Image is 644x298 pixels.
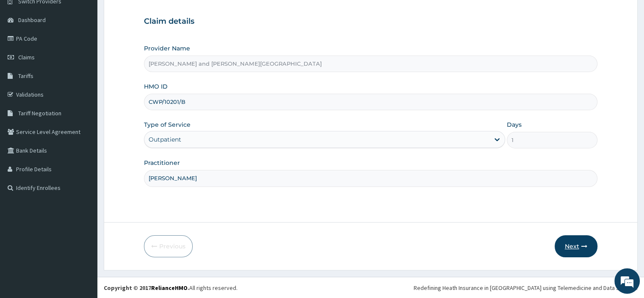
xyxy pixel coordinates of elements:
button: Next [555,235,597,257]
input: Enter HMO ID [144,94,597,110]
div: Minimize live chat window [139,4,159,25]
h3: Claim details [144,17,597,26]
div: Chat with us now [44,47,142,58]
span: Dashboard [18,16,46,24]
a: RelianceHMO [151,284,188,292]
label: Practitioner [144,159,180,167]
label: HMO ID [144,82,168,91]
img: d_794563401_company_1708531726252_794563401 [16,42,34,64]
div: Outpatient [149,135,181,144]
span: Tariff Negotiation [18,109,61,117]
label: Type of Service [144,120,191,129]
button: Previous [144,235,193,257]
span: Tariffs [18,72,33,80]
div: Redefining Heath Insurance in [GEOGRAPHIC_DATA] using Telemedicine and Data Science! [414,284,638,292]
input: Enter Name [144,170,597,187]
label: Days [507,120,522,129]
span: Claims [18,53,35,61]
span: We're online! [49,93,117,178]
textarea: Type your message and hit 'Enter' [4,204,161,234]
label: Provider Name [144,44,190,53]
strong: Copyright © 2017 . [104,284,189,292]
